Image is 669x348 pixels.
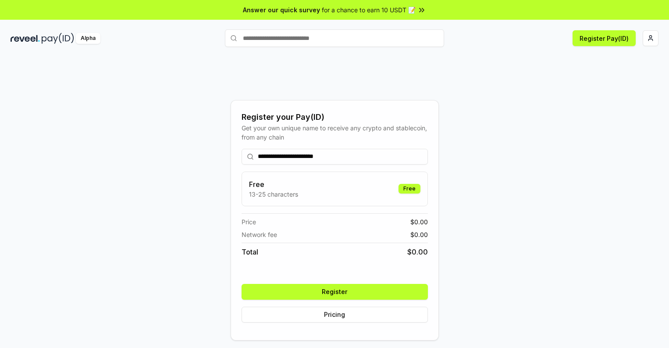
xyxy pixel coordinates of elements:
[242,307,428,323] button: Pricing
[249,190,298,199] p: 13-25 characters
[410,230,428,239] span: $ 0.00
[76,33,100,44] div: Alpha
[399,184,420,194] div: Free
[242,247,258,257] span: Total
[410,217,428,226] span: $ 0.00
[242,230,277,239] span: Network fee
[243,5,320,14] span: Answer our quick survey
[242,123,428,142] div: Get your own unique name to receive any crypto and stablecoin, from any chain
[242,111,428,123] div: Register your Pay(ID)
[11,33,40,44] img: reveel_dark
[42,33,74,44] img: pay_id
[322,5,416,14] span: for a chance to earn 10 USDT 📝
[407,247,428,257] span: $ 0.00
[249,179,298,190] h3: Free
[573,30,636,46] button: Register Pay(ID)
[242,217,256,226] span: Price
[242,284,428,300] button: Register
